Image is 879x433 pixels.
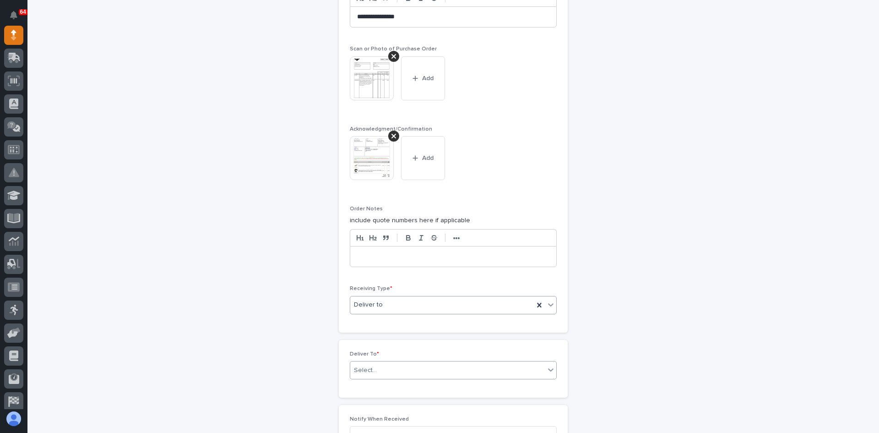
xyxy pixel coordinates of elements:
p: include quote numbers here if applicable [350,216,557,225]
button: ••• [450,232,463,243]
span: Deliver To [350,351,379,357]
button: Notifications [4,5,23,25]
strong: ••• [453,235,460,242]
p: 64 [20,9,26,15]
span: Deliver to [354,300,383,310]
div: Notifications64 [11,11,23,26]
button: users-avatar [4,409,23,428]
span: Notify When Received [350,417,409,422]
button: Add [401,136,445,180]
button: Add [401,56,445,100]
span: Add [422,74,434,82]
span: Acknowledgment/Confirmation [350,126,432,132]
span: Receiving Type [350,286,392,291]
span: Scan or Photo of Purchase Order [350,46,437,52]
span: Order Notes [350,206,383,212]
span: Add [422,154,434,162]
div: Select... [354,366,377,375]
